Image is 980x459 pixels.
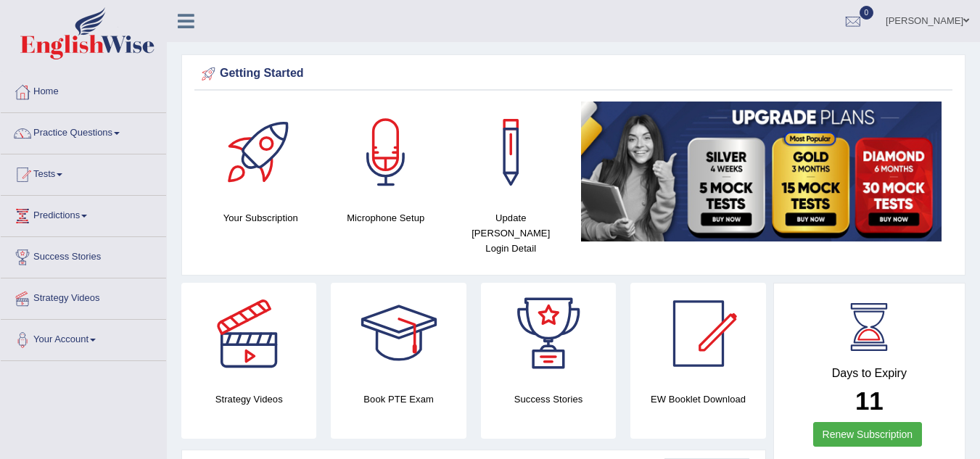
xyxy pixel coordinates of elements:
[860,6,874,20] span: 0
[181,392,316,407] h4: Strategy Videos
[630,392,765,407] h4: EW Booklet Download
[481,392,616,407] h4: Success Stories
[1,196,166,232] a: Predictions
[581,102,942,241] img: small5.jpg
[790,367,949,380] h4: Days to Expiry
[331,392,466,407] h4: Book PTE Exam
[1,237,166,273] a: Success Stories
[1,320,166,356] a: Your Account
[855,386,884,415] b: 11
[205,210,316,226] h4: Your Subscription
[1,278,166,315] a: Strategy Videos
[331,210,442,226] h4: Microphone Setup
[1,113,166,149] a: Practice Questions
[1,154,166,191] a: Tests
[198,63,949,85] div: Getting Started
[1,72,166,108] a: Home
[456,210,567,256] h4: Update [PERSON_NAME] Login Detail
[813,422,923,447] a: Renew Subscription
